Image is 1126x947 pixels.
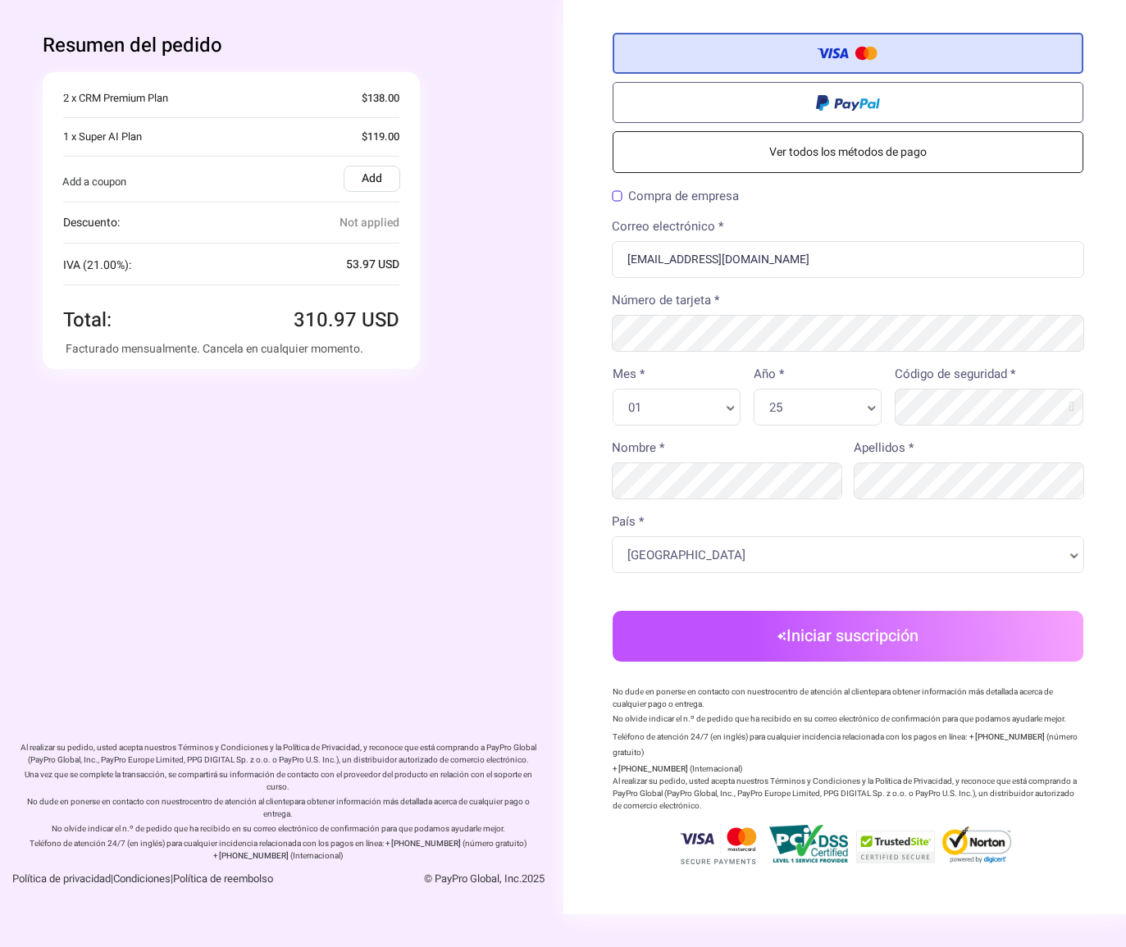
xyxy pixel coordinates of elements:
a: centro de atención al cliente [775,686,875,698]
label: Compra de empresa [612,190,739,203]
span: Descuento: [63,214,120,231]
div: Resumen del pedido [43,33,514,59]
b: + [PHONE_NUMBER] [969,731,1045,743]
img: icon [777,631,786,641]
span: [GEOGRAPHIC_DATA] [627,547,1063,563]
p: Teléfono de atención 24/7 (en inglés) para cualquier incidencia relacionada con los pagos en línea: [613,731,967,743]
label: País * [612,512,644,531]
label: Mes * [613,365,645,384]
label: Correo electrónico * [612,217,723,236]
label: Apellidos * [854,439,914,458]
i: .97 [359,256,376,273]
label: Código de seguridad * [895,365,1015,384]
span: $138.00 [362,90,399,107]
p: Teléfono de atención 24/7 (en inglés) para cualquier incidencia relacionada con los pagos en línea: [30,838,384,849]
span: © PayPro Global, Inc. [424,871,545,886]
span: USD [378,256,399,273]
p: No olvide indicar el n.º de pedido que ha recibido en su correo electrónico de confirmación para ... [14,823,543,835]
a: Condiciones [113,871,171,886]
a: 01 [628,399,740,421]
span: 25 [769,399,859,416]
i: .97 [328,306,357,335]
span: (número gratuito) [463,838,527,849]
span: 310 [294,306,357,335]
span: USD [362,306,399,335]
p: No olvide indicar el n.º de pedido que ha recibido en su correo electrónico de confirmación para ... [613,713,1084,726]
label: Número de tarjeta * [612,291,719,310]
span: Add a coupon [62,174,126,190]
b: + [PHONE_NUMBER] [213,850,289,862]
a: Política de reembolso [173,871,273,886]
span: 2025 [522,871,545,886]
label: Add [344,166,400,192]
label: Nombre * [612,439,664,458]
button: Iniciar suscripción [613,611,1084,662]
p: Al realizar su pedido, usted acepta nuestros Términos y Condiciones y la Política de Privacidad, ... [613,776,1084,813]
span: 1 x Super AI Plan [63,129,142,145]
span: Total: [63,306,112,335]
a: centro de atención al cliente [189,796,289,808]
a: [GEOGRAPHIC_DATA] [627,547,1084,568]
span: 53 [346,256,376,273]
span: $119.00 [362,129,399,145]
p: Una vez que se complete la transacción, se compartirá su información de contacto con el proveedor... [14,769,543,794]
a: Política de privacidad [12,871,111,886]
b: + [PHONE_NUMBER] [613,763,688,775]
b: + [PHONE_NUMBER] [385,838,461,849]
span: Not applied [340,213,399,232]
p: Al realizar su pedido, usted acepta nuestros Términos y Condiciones y la Política de Privacidad, ... [14,742,543,767]
p: | | [12,871,362,887]
p: No dude en ponerse en contacto con nuestro para obtener información más detallada acerca de cualq... [14,796,543,821]
a: 25 [769,399,881,421]
span: 01 [628,399,718,416]
label: Año * [754,365,784,384]
div: Facturado mensualmente. Cancela en cualquier momento. [66,340,397,357]
span: 2 x CRM Premium Plan [63,90,168,107]
p: No dude en ponerse en contacto con nuestro para obtener información más detallada acerca de cualq... [613,686,1084,711]
a: Ver todos los métodos de pago [613,131,1084,173]
span: (Internacional) [290,850,343,862]
span: IVA (21.00%): [63,257,131,274]
span: (Internacional) [690,763,742,775]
